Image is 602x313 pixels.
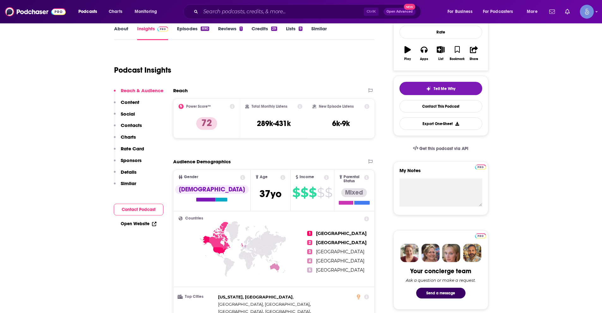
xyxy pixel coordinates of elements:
span: Ctrl K [364,8,379,16]
h3: 289k-431k [257,119,291,128]
img: Jules Profile [442,244,460,262]
input: Search podcasts, credits, & more... [201,7,364,17]
a: Episodes890 [177,26,209,40]
span: , [218,301,311,308]
span: $ [301,188,308,198]
span: For Business [447,7,472,16]
h2: Total Monthly Listens [252,104,287,109]
button: Reach & Audience [114,87,163,99]
span: [GEOGRAPHIC_DATA] [316,249,364,255]
a: Lists9 [286,26,302,40]
img: Sydney Profile [400,244,419,262]
span: Podcasts [78,7,97,16]
label: My Notes [399,167,482,178]
div: [DEMOGRAPHIC_DATA] [175,185,249,194]
p: Rate Card [121,146,144,152]
p: Details [121,169,137,175]
span: 5 [307,268,312,273]
button: Content [114,99,139,111]
div: Bookmark [450,57,465,61]
span: Gender [184,175,198,179]
button: Rate Card [114,146,144,157]
span: , [218,293,294,301]
a: Credits29 [252,26,277,40]
button: open menu [74,7,105,17]
span: Charts [109,7,122,16]
span: [GEOGRAPHIC_DATA] [316,231,367,236]
h3: Top Cities [179,295,216,299]
button: Bookmark [449,42,465,65]
img: Jon Profile [463,244,481,262]
span: 1 [307,231,312,236]
h1: Podcast Insights [114,65,171,75]
button: open menu [130,7,165,17]
span: Countries [185,216,203,220]
div: 890 [201,27,209,31]
button: Contacts [114,122,142,134]
span: $ [325,188,332,198]
a: InsightsPodchaser Pro [137,26,168,40]
span: 4 [307,258,312,263]
button: Send a message [416,288,465,298]
button: Sponsors [114,157,142,169]
span: 2 [307,240,312,245]
span: $ [309,188,316,198]
span: $ [292,188,300,198]
a: Show notifications dropdown [562,6,572,17]
img: Barbara Profile [421,244,440,262]
a: Pro website [475,164,486,170]
h2: Power Score™ [186,104,211,109]
img: Podchaser Pro [157,27,168,32]
a: Pro website [475,232,486,238]
button: List [432,42,449,65]
div: Search podcasts, credits, & more... [189,4,427,19]
span: [GEOGRAPHIC_DATA] [316,240,367,245]
button: Social [114,111,135,123]
button: open menu [443,7,480,17]
span: For Podcasters [483,7,513,16]
img: Podchaser - Follow, Share and Rate Podcasts [5,6,66,18]
span: Income [300,175,314,179]
span: Age [260,175,268,179]
h2: Audience Demographics [173,159,231,165]
img: User Profile [580,5,594,19]
span: 3 [307,249,312,254]
span: Logged in as Spiral5-G1 [580,5,594,19]
button: Similar [114,180,136,192]
span: More [527,7,538,16]
img: tell me why sparkle [426,86,431,91]
p: Reach & Audience [121,87,163,93]
a: Open Website [121,221,156,226]
div: 1 [240,27,243,31]
button: Show profile menu [580,5,594,19]
button: Charts [114,134,136,146]
span: New [404,4,415,10]
div: 9 [299,27,302,31]
a: Reviews1 [218,26,243,40]
div: Your concierge team [410,267,471,275]
p: Similar [121,180,136,186]
button: open menu [479,7,522,17]
div: List [438,57,443,61]
a: Charts [105,7,126,17]
a: Contact This Podcast [399,100,482,112]
div: Ask a question or make a request. [406,278,476,283]
span: Monitoring [135,7,157,16]
span: [GEOGRAPHIC_DATA], [GEOGRAPHIC_DATA] [218,302,310,307]
h3: 6k-9k [332,119,350,128]
span: [GEOGRAPHIC_DATA] [316,267,364,273]
a: Similar [311,26,327,40]
a: About [114,26,128,40]
span: [US_STATE], [GEOGRAPHIC_DATA] [218,294,293,299]
button: Play [399,42,416,65]
span: Open Advanced [386,10,413,13]
img: Podchaser Pro [475,165,486,170]
a: Show notifications dropdown [547,6,557,17]
div: Play [404,57,411,61]
div: 29 [271,27,277,31]
div: Mixed [341,188,367,197]
button: Share [465,42,482,65]
span: $ [317,188,324,198]
a: Get this podcast via API [408,141,474,156]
